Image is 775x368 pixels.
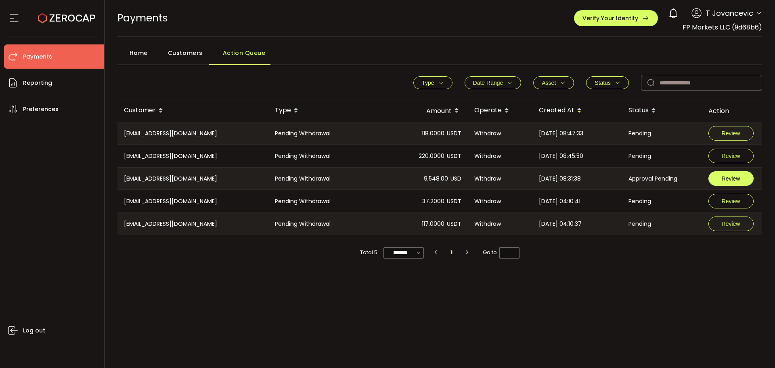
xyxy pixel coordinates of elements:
span: Review [722,198,740,204]
button: Type [413,76,452,89]
span: Review [722,176,740,181]
span: Pending [628,151,651,161]
span: Asset [542,80,556,86]
span: Home [130,45,148,61]
div: Action [702,106,762,116]
span: [DATE] 08:47:33 [539,129,583,138]
div: Status [622,104,702,118]
div: Type [268,104,358,118]
span: Date Range [473,80,503,86]
span: [DATE] 08:45:50 [539,151,583,161]
span: Withdraw [474,174,501,183]
span: Pending Withdrawal [275,219,331,229]
button: Review [708,217,754,231]
span: 9,548.00 [424,174,448,183]
span: Pending Withdrawal [275,151,331,161]
span: Review [722,130,740,136]
span: USDT [447,219,461,229]
span: 118.0000 [422,129,444,138]
button: Review [708,149,754,163]
span: Pending Withdrawal [275,197,331,206]
span: Reporting [23,77,52,89]
span: Review [722,221,740,227]
span: Status [595,80,611,86]
span: Pending Withdrawal [275,174,331,183]
button: Review [708,171,754,186]
span: Pending [628,129,651,138]
span: [EMAIL_ADDRESS][DOMAIN_NAME] [124,219,217,229]
div: Amount [358,104,468,118]
span: Total 5 [360,247,377,258]
span: Log out [23,325,45,336]
button: Review [708,126,754,141]
iframe: Chat Widget [681,281,775,368]
span: Pending [628,197,651,206]
span: Review [722,153,740,159]
span: Go to [483,247,519,258]
div: Operate [468,104,532,118]
span: Preferences [23,103,59,115]
span: USDT [447,197,461,206]
span: Verify Your Identity [582,15,638,21]
span: [EMAIL_ADDRESS][DOMAIN_NAME] [124,151,217,161]
button: Review [708,194,754,208]
span: FP Markets LLC (9d68b6) [683,23,762,32]
span: [DATE] 04:10:41 [539,197,580,206]
span: Withdraw [474,129,501,138]
span: Withdraw [474,219,501,229]
span: 220.0000 [419,151,444,161]
span: USDT [447,129,461,138]
button: Status [586,76,629,89]
span: Type [422,80,434,86]
button: Asset [533,76,574,89]
div: Created At [532,104,622,118]
div: Customer [117,104,268,118]
span: T Jovancevic [706,8,753,19]
span: Payments [23,51,52,63]
span: USD [450,174,461,183]
span: 37.2000 [422,197,444,206]
span: Pending [628,219,651,229]
span: [DATE] 08:31:38 [539,174,581,183]
li: 1 [444,247,459,258]
span: Approval Pending [628,174,677,183]
span: Payments [117,11,168,25]
span: 117.0000 [422,219,444,229]
span: Customers [168,45,203,61]
button: Date Range [465,76,522,89]
span: USDT [447,151,461,161]
span: [EMAIL_ADDRESS][DOMAIN_NAME] [124,174,217,183]
span: [DATE] 04:10:37 [539,219,582,229]
span: Withdraw [474,151,501,161]
span: Pending Withdrawal [275,129,331,138]
span: Withdraw [474,197,501,206]
button: Verify Your Identity [574,10,658,26]
span: [EMAIL_ADDRESS][DOMAIN_NAME] [124,129,217,138]
span: [EMAIL_ADDRESS][DOMAIN_NAME] [124,197,217,206]
span: Action Queue [223,45,266,61]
